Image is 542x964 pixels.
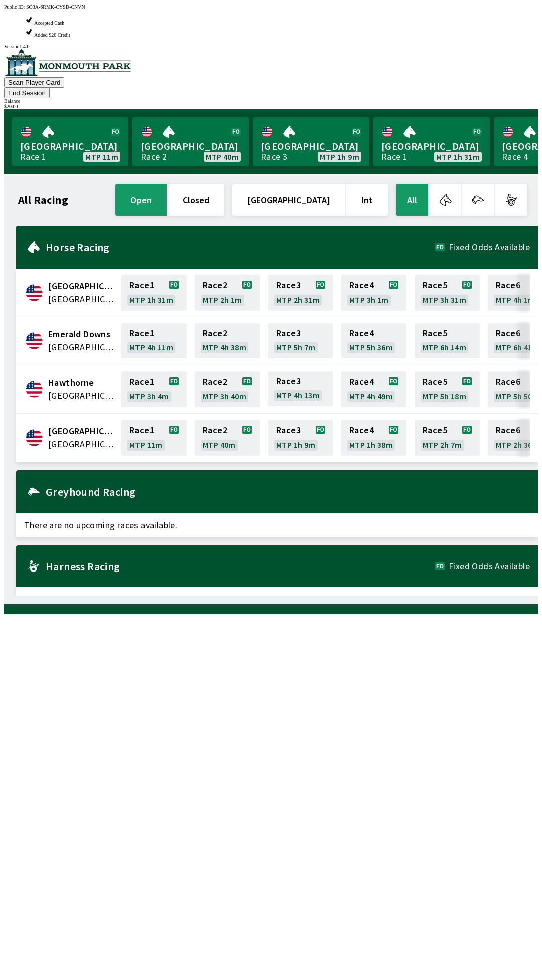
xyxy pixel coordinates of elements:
button: All [396,184,428,216]
span: MTP 1h 31m [436,153,480,161]
span: Race 2 [203,281,227,289]
a: Race4MTP 5h 36m [341,323,406,358]
span: There are no upcoming races available. [16,513,538,537]
a: Race5MTP 2h 7m [415,420,480,456]
span: Race 1 [129,281,154,289]
button: [GEOGRAPHIC_DATA] [232,184,345,216]
span: MTP 2h 31m [276,296,320,304]
span: MTP 6h 14m [423,343,466,351]
a: Race3MTP 2h 31m [268,275,333,311]
img: venue logo [4,49,131,76]
span: Race 3 [276,329,301,337]
span: United States [48,389,115,402]
div: Race 1 [381,153,408,161]
div: Version 1.4.0 [4,44,538,49]
span: Race 4 [349,329,374,337]
span: Race 5 [423,281,447,289]
span: MTP 5h 50m [496,392,539,400]
span: Hawthorne [48,376,115,389]
button: Scan Player Card [4,77,64,88]
a: [GEOGRAPHIC_DATA]Race 3MTP 1h 9m [253,117,369,166]
span: Race 5 [423,426,447,434]
span: Race 3 [276,426,301,434]
h2: Harness Racing [46,562,435,570]
a: Race4MTP 1h 38m [341,420,406,456]
span: Race 2 [203,378,227,386]
span: MTP 3h 1m [349,296,389,304]
div: Public ID: [4,4,538,10]
h2: Greyhound Racing [46,488,530,496]
a: Race5MTP 6h 14m [415,323,480,358]
span: Fixed Odds Available [449,562,530,570]
span: Race 3 [276,281,301,289]
a: Race3MTP 5h 7m [268,323,333,358]
span: MTP 6h 41m [496,343,539,351]
span: Race 4 [349,281,374,289]
span: Race 5 [423,378,447,386]
span: MTP 4h 38m [203,343,246,351]
span: Fixed Odds Available [449,243,530,251]
span: [GEOGRAPHIC_DATA] [261,140,361,153]
a: Race4MTP 3h 1m [341,275,406,311]
span: [GEOGRAPHIC_DATA] [381,140,482,153]
span: MTP 3h 31m [423,296,466,304]
span: United States [48,438,115,451]
a: Race1MTP 11m [121,420,187,456]
span: MTP 3h 40m [203,392,246,400]
span: MTP 1h 38m [349,441,393,449]
span: MTP 1h 31m [129,296,173,304]
span: MTP 5h 18m [423,392,466,400]
span: Race 1 [129,329,154,337]
button: End Session [4,88,50,98]
span: MTP 11m [85,153,118,161]
div: Race 4 [502,153,528,161]
div: Race 3 [261,153,287,161]
a: Race4MTP 4h 49m [341,371,406,407]
a: [GEOGRAPHIC_DATA]Race 1MTP 11m [12,117,128,166]
a: Race2MTP 3h 40m [195,371,260,407]
span: MTP 40m [203,441,236,449]
span: MTP 1h 9m [276,441,316,449]
span: [GEOGRAPHIC_DATA] [141,140,241,153]
span: Race 1 [129,426,154,434]
a: [GEOGRAPHIC_DATA]Race 1MTP 1h 31m [373,117,490,166]
a: Race5MTP 5h 18m [415,371,480,407]
span: United States [48,293,115,306]
span: There are no upcoming races available. [16,587,538,612]
span: Race 1 [129,378,154,386]
span: Race 6 [496,281,520,289]
span: MTP 4h 1m [496,296,535,304]
span: MTP 2h 1m [203,296,242,304]
a: Race1MTP 3h 4m [121,371,187,407]
span: SO3A-6RMK-CYSD-CNVN [26,4,85,10]
span: MTP 4h 11m [129,343,173,351]
span: Emerald Downs [48,328,115,341]
span: MTP 5h 36m [349,343,393,351]
span: Race 3 [276,377,301,385]
a: [GEOGRAPHIC_DATA]Race 2MTP 40m [132,117,249,166]
span: Monmouth Park [48,425,115,438]
span: [GEOGRAPHIC_DATA] [20,140,120,153]
span: MTP 40m [206,153,239,161]
span: Race 2 [203,329,227,337]
a: Race3MTP 4h 13m [268,371,333,407]
span: Race 4 [349,378,374,386]
a: Race1MTP 1h 31m [121,275,187,311]
div: Race 2 [141,153,167,161]
span: MTP 1h 9m [320,153,359,161]
button: closed [168,184,224,216]
h1: All Racing [18,196,68,204]
span: Race 6 [496,426,520,434]
span: MTP 2h 36m [496,441,539,449]
span: Race 5 [423,329,447,337]
button: open [115,184,167,216]
span: Race 2 [203,426,227,434]
button: Int [346,184,388,216]
span: United States [48,341,115,354]
a: Race1MTP 4h 11m [121,323,187,358]
div: Race 1 [20,153,46,161]
h2: Horse Racing [46,243,435,251]
a: Race2MTP 40m [195,420,260,456]
span: Accepted Cash [34,20,64,26]
span: MTP 4h 49m [349,392,393,400]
